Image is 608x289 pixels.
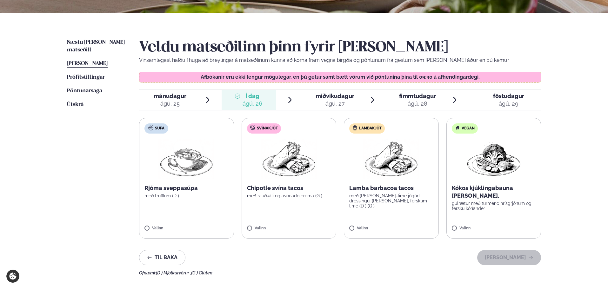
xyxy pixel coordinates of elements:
[146,75,535,80] p: Afbókanir eru ekki lengur mögulegar, en þú getur samt bætt vörum við pöntunina þína til 09:30 á a...
[466,139,522,179] img: Vegan.png
[155,126,164,131] span: Súpa
[477,250,541,265] button: [PERSON_NAME]
[363,139,419,179] img: Wraps.png
[139,39,541,56] h2: Veldu matseðilinn þinn fyrir [PERSON_NAME]
[349,193,433,208] p: með [PERSON_NAME]-lime jógúrt dressingu, [PERSON_NAME], ferskum lime (D ) (G )
[261,139,317,179] img: Wraps.png
[349,184,433,192] p: Lamba barbacoa tacos
[67,101,84,108] a: Útskrá
[250,125,255,130] img: pork.svg
[493,100,524,108] div: ágú. 29
[67,75,105,80] span: Prófílstillingar
[452,201,536,211] p: gulrætur með turmeric hrísgrjónum og fersku kóríander
[67,40,125,53] span: Næstu [PERSON_NAME] matseðill
[257,126,278,131] span: Svínakjöt
[399,100,436,108] div: ágú. 28
[154,93,186,99] span: mánudagur
[139,250,185,265] button: Til baka
[191,270,212,275] span: (G ) Glúten
[316,93,354,99] span: miðvikudagur
[158,139,214,179] img: Soup.png
[67,102,84,107] span: Útskrá
[67,61,108,66] span: [PERSON_NAME]
[144,184,229,192] p: Rjóma sveppasúpa
[144,193,229,198] p: með trufflum (D )
[139,270,541,275] div: Ofnæmi:
[399,93,436,99] span: fimmtudagur
[452,184,536,200] p: Kókos kjúklingabauna [PERSON_NAME].
[148,125,153,130] img: soup.svg
[243,92,262,100] span: Í dag
[493,93,524,99] span: föstudagur
[462,126,475,131] span: Vegan
[154,100,186,108] div: ágú. 25
[6,270,19,283] a: Cookie settings
[316,100,354,108] div: ágú. 27
[455,125,460,130] img: Vegan.svg
[247,184,331,192] p: Chipotle svína tacos
[247,193,331,198] p: með rauðkáli og avocado crema (G )
[67,88,102,94] span: Pöntunarsaga
[359,126,382,131] span: Lambakjöt
[243,100,262,108] div: ágú. 26
[67,60,108,68] a: [PERSON_NAME]
[67,74,105,81] a: Prófílstillingar
[67,87,102,95] a: Pöntunarsaga
[67,39,126,54] a: Næstu [PERSON_NAME] matseðill
[139,56,541,64] p: Vinsamlegast hafðu í huga að breytingar á matseðlinum kunna að koma fram vegna birgða og pöntunum...
[352,125,357,130] img: Lamb.svg
[156,270,191,275] span: (D ) Mjólkurvörur ,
